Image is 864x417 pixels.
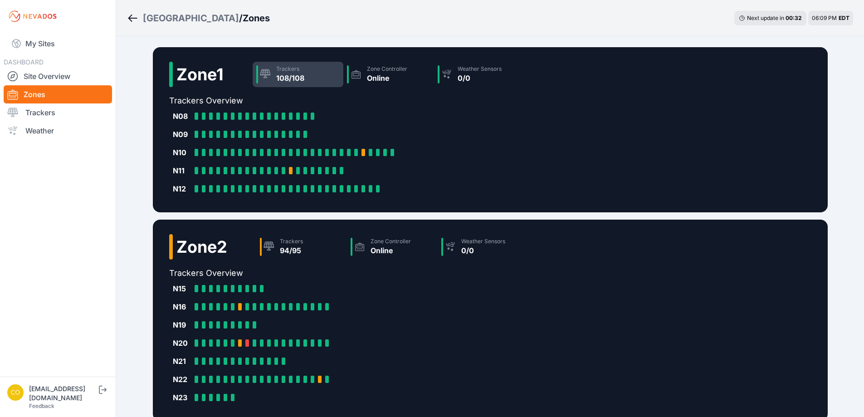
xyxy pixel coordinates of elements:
[173,338,191,348] div: N20
[4,58,44,66] span: DASHBOARD
[786,15,802,22] div: 00 : 32
[280,245,303,256] div: 94/95
[367,73,407,83] div: Online
[371,245,411,256] div: Online
[29,384,97,402] div: [EMAIL_ADDRESS][DOMAIN_NAME]
[169,267,528,280] h2: Trackers Overview
[458,65,502,73] div: Weather Sensors
[173,392,191,403] div: N23
[173,111,191,122] div: N08
[4,122,112,140] a: Weather
[176,65,224,83] h2: Zone 1
[173,356,191,367] div: N21
[4,85,112,103] a: Zones
[29,402,54,409] a: Feedback
[173,319,191,330] div: N19
[4,67,112,85] a: Site Overview
[243,12,270,25] h3: Zones
[367,65,407,73] div: Zone Controller
[256,234,347,260] a: Trackers94/95
[239,12,243,25] span: /
[173,129,191,140] div: N09
[173,374,191,385] div: N22
[839,15,849,21] span: EDT
[434,62,525,87] a: Weather Sensors0/0
[747,15,784,21] span: Next update in
[173,165,191,176] div: N11
[276,65,304,73] div: Trackers
[276,73,304,83] div: 108/108
[461,245,505,256] div: 0/0
[438,234,528,260] a: Weather Sensors0/0
[127,6,270,30] nav: Breadcrumb
[169,94,525,107] h2: Trackers Overview
[173,283,191,294] div: N15
[280,238,303,245] div: Trackers
[371,238,411,245] div: Zone Controller
[7,384,24,401] img: controlroomoperator@invenergy.com
[173,183,191,194] div: N12
[143,12,239,25] a: [GEOGRAPHIC_DATA]
[7,9,58,24] img: Nevados
[461,238,505,245] div: Weather Sensors
[176,238,227,256] h2: Zone 2
[812,15,837,21] span: 06:09 PM
[253,62,343,87] a: Trackers108/108
[173,301,191,312] div: N16
[173,147,191,158] div: N10
[4,33,112,54] a: My Sites
[4,103,112,122] a: Trackers
[458,73,502,83] div: 0/0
